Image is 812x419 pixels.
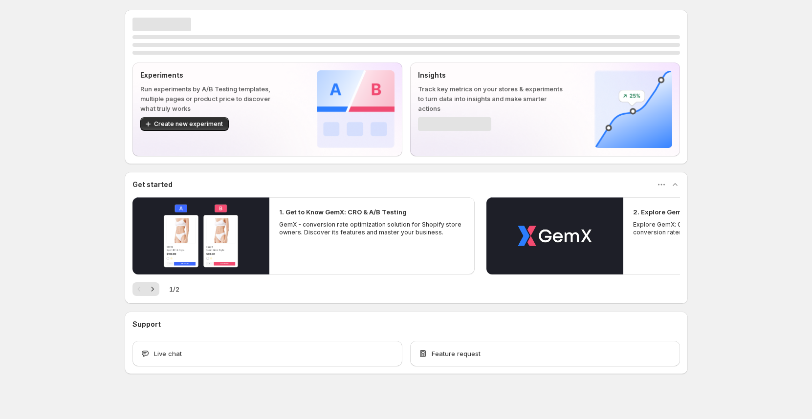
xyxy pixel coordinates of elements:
p: Track key metrics on your stores & experiments to turn data into insights and make smarter actions [418,84,563,113]
img: Experiments [317,70,395,148]
span: Live chat [154,349,182,358]
h3: Support [132,319,161,329]
nav: Pagination [132,282,159,296]
p: Insights [418,70,563,80]
p: GemX - conversion rate optimization solution for Shopify store owners. Discover its features and ... [279,221,465,236]
p: Experiments [140,70,285,80]
h2: 1. Get to Know GemX: CRO & A/B Testing [279,207,407,217]
h3: Get started [132,180,173,189]
span: 1 / 2 [169,284,179,294]
img: Insights [594,70,672,148]
button: Play video [132,197,269,274]
button: Create new experiment [140,117,229,131]
h2: 2. Explore GemX: CRO & A/B Testing Use Cases [633,207,785,217]
span: Create new experiment [154,120,223,128]
button: Next [146,282,159,296]
p: Run experiments by A/B Testing templates, multiple pages or product price to discover what truly ... [140,84,285,113]
span: Feature request [432,349,481,358]
button: Play video [486,197,623,274]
